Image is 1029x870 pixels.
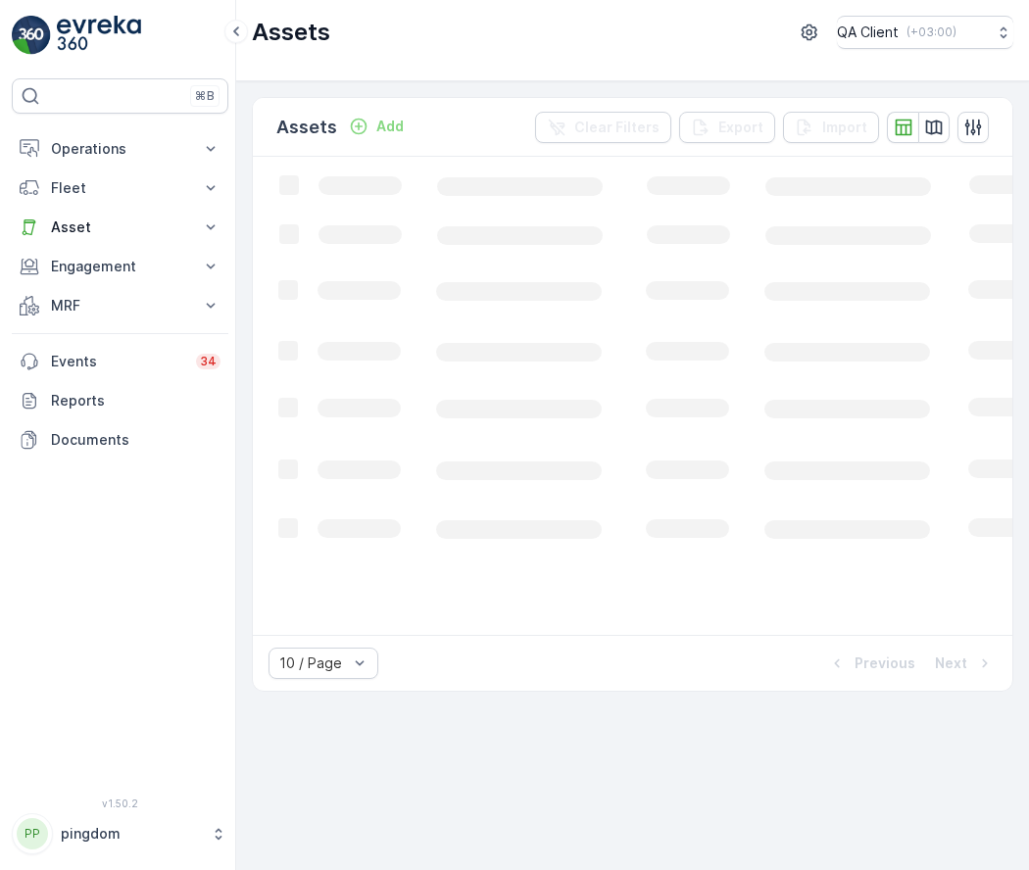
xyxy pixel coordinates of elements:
[17,818,48,849] div: PP
[935,653,967,673] p: Next
[51,139,189,159] p: Operations
[276,114,337,141] p: Assets
[12,169,228,208] button: Fleet
[51,352,184,371] p: Events
[252,17,330,48] p: Assets
[61,824,201,844] p: pingdom
[51,391,220,411] p: Reports
[51,217,189,237] p: Asset
[195,88,215,104] p: ⌘B
[837,23,899,42] p: QA Client
[12,797,228,809] span: v 1.50.2
[51,296,189,315] p: MRF
[574,118,660,137] p: Clear Filters
[12,813,228,854] button: PPpingdom
[855,653,915,673] p: Previous
[51,257,189,276] p: Engagement
[12,420,228,459] a: Documents
[825,652,917,675] button: Previous
[51,430,220,450] p: Documents
[200,354,217,369] p: 34
[12,381,228,420] a: Reports
[341,115,412,138] button: Add
[12,129,228,169] button: Operations
[12,247,228,286] button: Engagement
[783,112,879,143] button: Import
[535,112,671,143] button: Clear Filters
[12,16,51,55] img: logo
[837,16,1013,49] button: QA Client(+03:00)
[12,208,228,247] button: Asset
[376,117,404,136] p: Add
[51,178,189,198] p: Fleet
[906,24,956,40] p: ( +03:00 )
[57,16,141,55] img: logo_light-DOdMpM7g.png
[12,286,228,325] button: MRF
[679,112,775,143] button: Export
[718,118,763,137] p: Export
[822,118,867,137] p: Import
[12,342,228,381] a: Events34
[933,652,997,675] button: Next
